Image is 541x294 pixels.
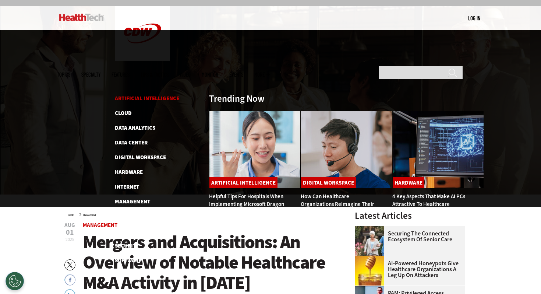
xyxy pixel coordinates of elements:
h3: Trending Now [209,94,265,103]
img: Doctor using phone to dictate to tablet [209,111,301,189]
a: Management [83,214,96,217]
a: Networking [115,213,148,220]
a: Hardware [115,168,143,176]
a: Helpful Tips for Hospitals When Implementing Microsoft Dragon Copilot [209,193,284,216]
a: Artificial Intelligence [209,177,277,188]
img: Desktop monitor with brain AI concept [392,111,484,189]
a: Internet [115,183,139,190]
a: Hardware [393,177,424,188]
img: Home [115,6,170,61]
button: Open Preferences [6,272,24,290]
a: Software [115,257,141,264]
a: How Can Healthcare Organizations Reimagine Their Contact Centers? [301,193,374,216]
a: Cloud [115,109,132,117]
a: Log in [468,15,480,21]
span: 2025 [66,237,74,242]
a: Digital Workspace [301,177,356,188]
img: Home [59,14,104,21]
div: Cookies Settings [6,272,24,290]
a: Data Center [115,139,148,146]
a: 4 Key Aspects That Make AI PCs Attractive to Healthcare Workers [392,193,465,216]
a: remote call with care team [355,286,388,292]
a: Patient-Centered Care [115,227,176,235]
a: Data Analytics [115,124,155,132]
a: Home [68,214,74,217]
a: Security [115,242,139,249]
a: Management [83,221,117,229]
a: Digital Workspace [115,154,166,161]
div: » [68,211,335,217]
a: Artificial Intelligence [115,95,179,102]
a: Management [115,198,150,205]
a: AI-Powered Honeypots Give Healthcare Organizations a Leg Up on Attackers [355,260,461,278]
div: User menu [468,14,480,22]
span: 01 [64,229,75,236]
span: Aug [64,223,75,228]
img: Healthcare contact center [301,111,392,189]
